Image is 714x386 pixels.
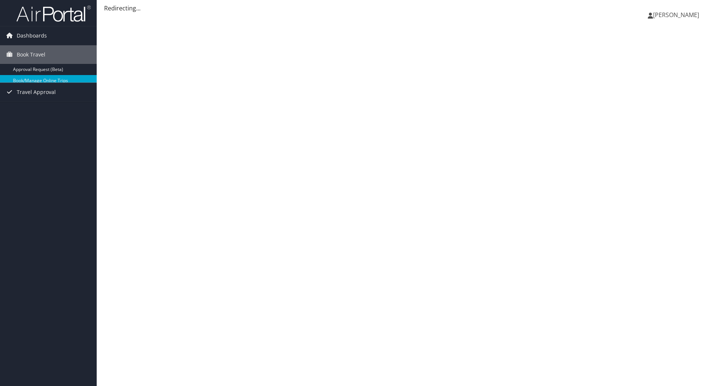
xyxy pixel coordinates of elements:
[648,4,707,26] a: [PERSON_NAME]
[17,83,56,101] span: Travel Approval
[17,26,47,45] span: Dashboards
[653,11,699,19] span: [PERSON_NAME]
[104,4,707,13] div: Redirecting...
[16,5,91,22] img: airportal-logo.png
[17,45,45,64] span: Book Travel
